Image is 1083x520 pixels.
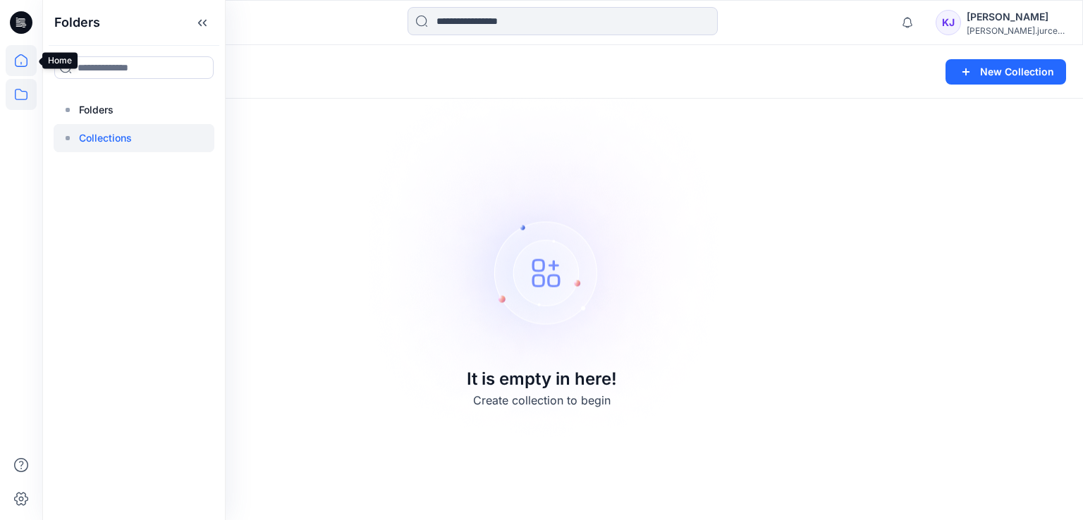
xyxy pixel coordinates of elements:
[967,25,1065,36] div: [PERSON_NAME].jurcevic...
[467,366,617,391] p: It is empty in here!
[473,391,611,408] p: Create collection to begin
[79,101,114,118] p: Folders
[946,59,1066,85] button: New Collection
[936,10,961,35] div: KJ
[345,63,738,457] img: Empty collections page
[967,8,1065,25] div: [PERSON_NAME]
[79,130,132,147] p: Collections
